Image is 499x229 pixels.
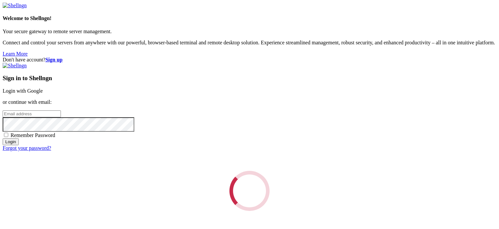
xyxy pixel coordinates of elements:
[3,15,496,21] h4: Welcome to Shellngn!
[3,88,43,94] a: Login with Google
[3,40,496,46] p: Connect and control your servers from anywhere with our powerful, browser-based terminal and remo...
[4,133,8,137] input: Remember Password
[11,132,55,138] span: Remember Password
[45,57,63,62] a: Sign up
[3,145,51,151] a: Forgot your password?
[3,57,496,63] div: Don't have account?
[3,110,61,117] input: Email address
[3,51,28,57] a: Learn More
[3,29,496,34] p: Your secure gateway to remote server management.
[3,75,496,82] h3: Sign in to Shellngn
[3,3,27,9] img: Shellngn
[3,138,19,145] input: Login
[3,63,27,69] img: Shellngn
[3,99,496,105] p: or continue with email:
[229,171,270,211] div: Loading...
